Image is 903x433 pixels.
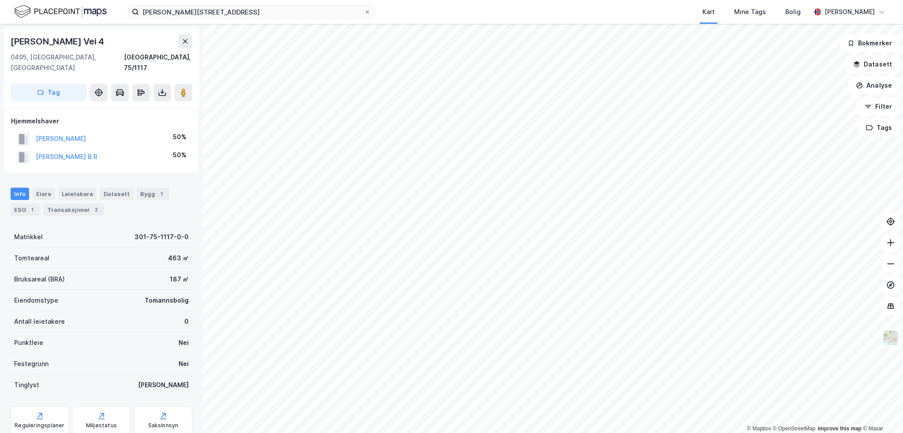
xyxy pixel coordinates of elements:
div: 0 [184,316,189,327]
div: Bolig [785,7,801,17]
a: Improve this map [818,426,862,432]
div: Tinglyst [14,380,39,390]
div: [PERSON_NAME] [825,7,875,17]
div: Leietakere [58,188,97,200]
div: 2 [92,205,101,214]
div: 1 [28,205,37,214]
div: Antall leietakere [14,316,65,327]
a: OpenStreetMap [773,426,816,432]
div: Festegrunn [14,359,49,369]
div: [PERSON_NAME] [138,380,189,390]
div: Matrikkel [14,232,43,242]
div: Eiere [33,188,55,200]
div: [PERSON_NAME] Vei 4 [11,34,106,48]
div: 50% [173,132,187,142]
div: Tomteareal [14,253,49,263]
div: Eiendomstype [14,295,58,306]
div: [GEOGRAPHIC_DATA], 75/1117 [124,52,192,73]
input: Søk på adresse, matrikkel, gårdeiere, leietakere eller personer [139,5,364,19]
div: 301-75-1117-0-0 [134,232,189,242]
div: 463 ㎡ [168,253,189,263]
div: Tomannsbolig [145,295,189,306]
div: Hjemmelshaver [11,116,192,126]
img: Z [882,329,899,346]
button: Tag [11,84,86,101]
button: Tags [858,119,899,137]
button: Bokmerker [840,34,899,52]
div: Kart [702,7,715,17]
div: 50% [173,150,187,160]
div: Bygg [137,188,169,200]
button: Datasett [846,56,899,73]
div: Nei [179,359,189,369]
div: Transaksjoner [44,204,104,216]
div: Datasett [100,188,133,200]
div: Reguleringsplaner [15,422,64,429]
button: Analyse [848,77,899,94]
iframe: Chat Widget [859,391,903,433]
div: Bruksareal (BRA) [14,274,65,285]
div: Miljøstatus [86,422,117,429]
div: 0495, [GEOGRAPHIC_DATA], [GEOGRAPHIC_DATA] [11,52,124,73]
div: Mine Tags [734,7,766,17]
div: Nei [179,337,189,348]
div: Saksinnsyn [148,422,179,429]
button: Filter [857,98,899,115]
div: 1 [157,189,166,198]
div: Info [11,188,29,200]
div: Kontrollprogram for chat [859,391,903,433]
div: ESG [11,204,40,216]
div: 187 ㎡ [170,274,189,285]
img: logo.f888ab2527a4732fd821a326f86c7f29.svg [14,4,107,19]
a: Mapbox [747,426,771,432]
div: Punktleie [14,337,43,348]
